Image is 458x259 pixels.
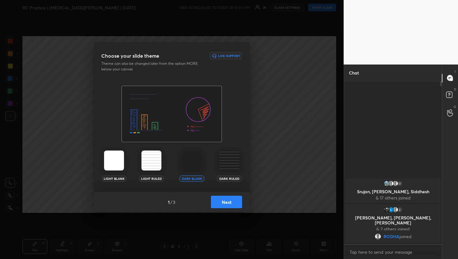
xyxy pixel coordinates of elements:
[396,180,403,187] div: 17
[383,180,389,187] img: thumbnail.jpg
[218,54,240,57] h6: Live Support
[392,207,398,213] img: default.png
[101,52,159,60] h3: Choose your slide theme
[102,175,126,182] div: Light Blank
[122,86,222,142] img: darkThemeBanner.f801bae7.svg
[349,195,437,200] p: & 17 others joined
[182,151,202,170] img: darkTheme.aa1caeba.svg
[349,227,437,232] p: & 2 others joined
[383,234,399,239] span: RODHA
[454,104,456,109] p: G
[168,199,170,205] h4: 1
[104,151,124,170] img: lightTheme.5bb83c5b.svg
[344,65,364,81] p: Chat
[388,207,394,213] img: thumbnail.jpg
[219,151,239,170] img: darkRuledTheme.359fb5fd.svg
[141,151,161,170] img: lightRuledTheme.002cd57a.svg
[399,234,411,239] span: joined
[383,207,389,213] img: thumbnail.jpg
[211,196,242,208] button: Next
[375,233,381,240] img: default.png
[139,175,164,182] div: Light Ruled
[179,175,204,182] div: Dark Blank
[217,175,242,182] div: Dark Ruled
[349,215,437,225] p: [PERSON_NAME], [PERSON_NAME], [PERSON_NAME]
[349,189,437,194] p: Srujan, [PERSON_NAME], Siddhesh
[392,180,398,187] img: default.png
[454,87,456,92] p: D
[388,180,394,187] img: default.png
[173,199,175,205] h4: 3
[170,199,172,205] h4: /
[344,177,442,244] div: grid
[101,61,202,72] p: Theme can also be changed later from the option MORE below your canvas
[454,70,456,74] p: T
[396,207,403,213] div: 2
